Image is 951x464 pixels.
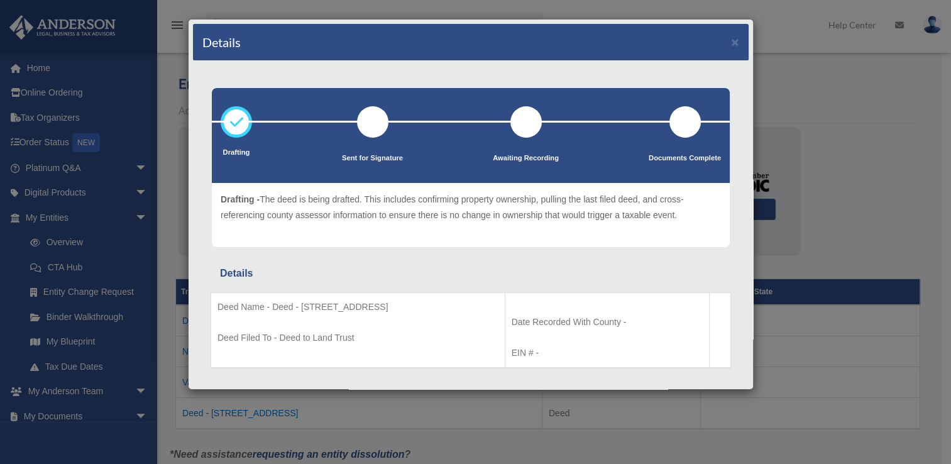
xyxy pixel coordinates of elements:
[221,146,252,159] p: Drafting
[220,265,722,282] div: Details
[649,152,721,165] p: Documents Complete
[217,330,498,346] p: Deed Filed To - Deed to Land Trust
[221,194,260,204] span: Drafting -
[512,345,703,361] p: EIN # -
[221,192,721,223] p: The deed is being drafted. This includes confirming property ownership, pulling the last filed de...
[342,152,403,165] p: Sent for Signature
[731,35,739,48] button: ×
[217,299,498,315] p: Deed Name - Deed - [STREET_ADDRESS]
[493,152,559,165] p: Awaiting Recording
[202,33,241,51] h4: Details
[512,314,703,330] p: Date Recorded With County -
